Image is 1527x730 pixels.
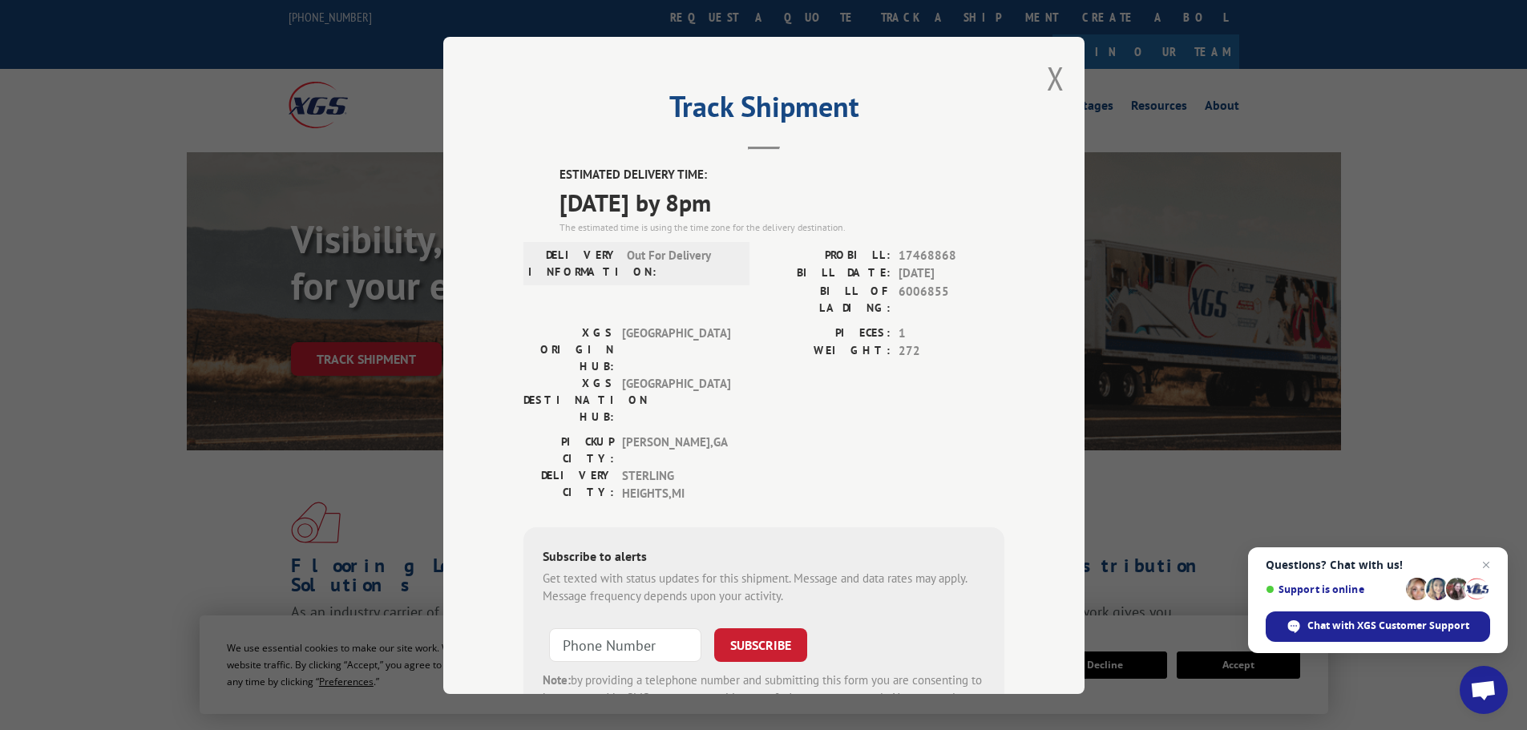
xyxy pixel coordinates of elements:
button: Close modal [1047,57,1064,99]
span: 1 [899,324,1004,342]
span: [GEOGRAPHIC_DATA] [622,324,730,374]
span: [DATE] [899,264,1004,283]
span: [DATE] by 8pm [559,184,1004,220]
label: BILL OF LADING: [764,282,891,316]
button: SUBSCRIBE [714,627,807,661]
span: Out For Delivery [627,246,735,280]
span: Questions? Chat with us! [1266,559,1490,571]
span: Support is online [1266,583,1400,595]
label: ESTIMATED DELIVERY TIME: [559,166,1004,184]
span: [PERSON_NAME] , GA [622,433,730,466]
label: DELIVERY CITY: [523,466,614,502]
span: Chat with XGS Customer Support [1266,611,1490,642]
span: 17468868 [899,246,1004,264]
span: [GEOGRAPHIC_DATA] [622,374,730,425]
span: Chat with XGS Customer Support [1307,619,1469,633]
div: Get texted with status updates for this shipment. Message and data rates may apply. Message frequ... [543,569,985,605]
strong: Note: [543,672,571,687]
input: Phone Number [549,627,701,661]
div: The estimated time is using the time zone for the delivery destination. [559,220,1004,234]
label: DELIVERY INFORMATION: [528,246,619,280]
span: STERLING HEIGHTS , MI [622,466,730,502]
label: XGS DESTINATION HUB: [523,374,614,425]
label: PIECES: [764,324,891,342]
label: PICKUP CITY: [523,433,614,466]
label: WEIGHT: [764,342,891,361]
a: Open chat [1460,666,1508,714]
div: Subscribe to alerts [543,546,985,569]
span: 6006855 [899,282,1004,316]
label: PROBILL: [764,246,891,264]
span: 272 [899,342,1004,361]
h2: Track Shipment [523,95,1004,126]
label: BILL DATE: [764,264,891,283]
label: XGS ORIGIN HUB: [523,324,614,374]
div: by providing a telephone number and submitting this form you are consenting to be contacted by SM... [543,671,985,725]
